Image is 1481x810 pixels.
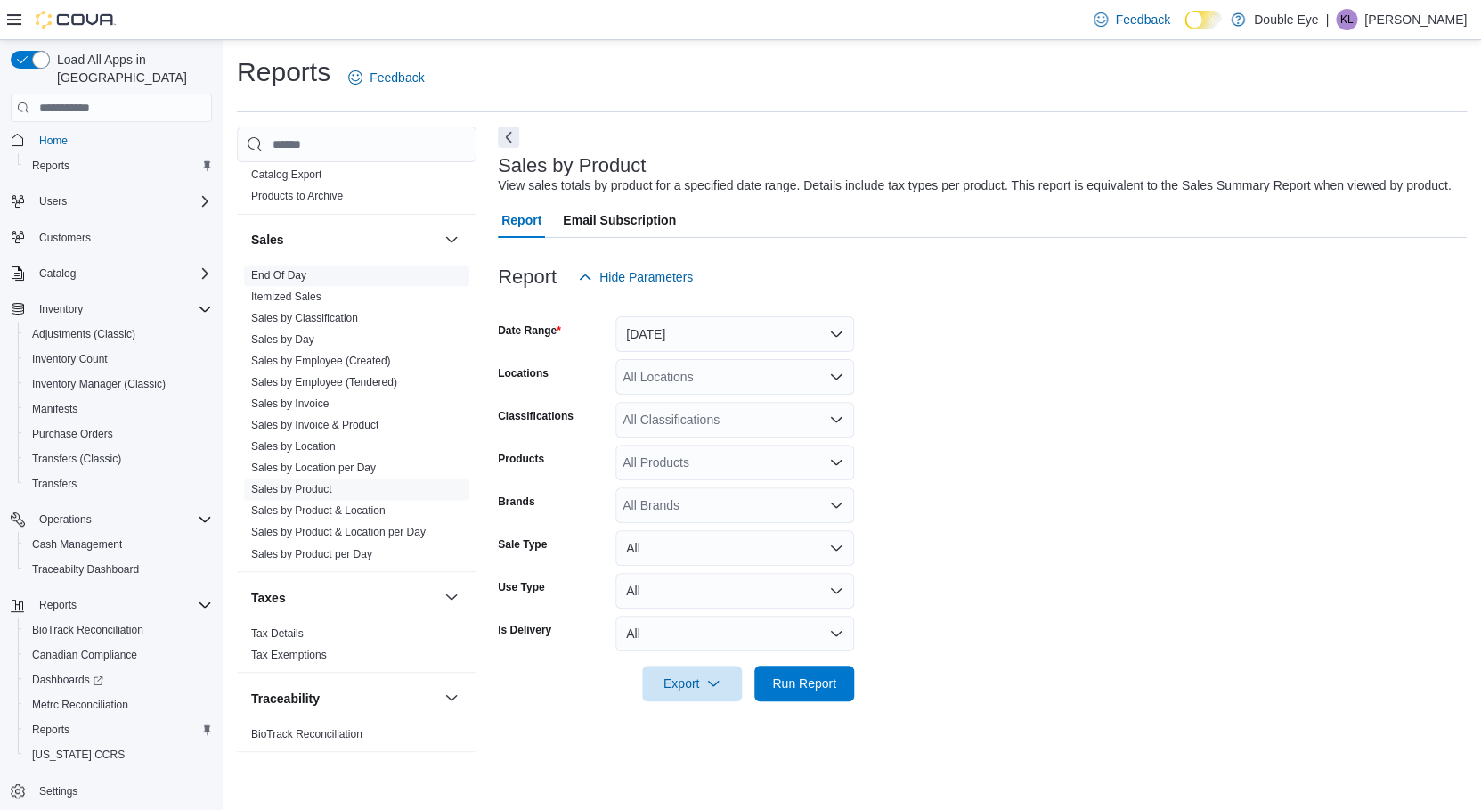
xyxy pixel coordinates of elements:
a: Products to Archive [251,190,343,202]
h3: Traceability [251,689,320,707]
button: Inventory [4,297,219,322]
span: Catalog [39,266,76,281]
button: Inventory Count [18,347,219,372]
button: Taxes [441,586,462,608]
button: Hide Parameters [571,259,700,295]
h3: Sales [251,231,284,249]
a: Sales by Location per Day [251,462,376,474]
a: Home [32,130,75,151]
a: Feedback [1086,2,1176,37]
a: Sales by Product & Location per Day [251,526,426,538]
span: Sales by Classification [251,311,358,325]
span: Inventory Manager (Classic) [25,373,212,395]
a: End Of Day [251,269,306,282]
a: BioTrack Reconciliation [251,727,362,740]
span: Tax Exemptions [251,647,327,661]
span: Transfers [25,473,212,495]
span: Cash Management [32,537,122,552]
span: Dashboards [32,673,103,687]
button: Transfers (Classic) [18,446,219,471]
a: Reports [25,155,77,176]
span: Users [39,194,67,209]
a: Sales by Day [251,333,314,346]
span: Manifests [32,402,77,416]
a: Customers [32,227,98,249]
div: Traceability [237,723,476,751]
span: [US_STATE] CCRS [32,748,125,762]
span: Export [653,666,731,701]
a: Traceabilty Dashboard [25,559,146,580]
span: Sales by Employee (Created) [251,354,391,368]
button: Purchase Orders [18,421,219,446]
button: Adjustments (Classic) [18,322,219,347]
span: Reports [39,598,77,612]
button: Reports [18,153,219,178]
span: Feedback [1115,11,1169,29]
span: Reports [25,155,212,176]
button: Reports [32,594,84,616]
a: Sales by Employee (Tendered) [251,376,397,389]
span: Catalog [32,263,212,284]
h3: Sales by Product [498,155,646,176]
button: Customers [4,225,219,250]
button: Next [498,127,519,148]
span: Inventory Manager (Classic) [32,377,166,391]
span: Sales by Location per Day [251,461,376,475]
button: Traceability [251,689,437,707]
h3: Taxes [251,588,286,606]
span: Report [501,202,541,238]
a: Dashboards [18,667,219,692]
button: Users [32,191,74,212]
div: Kevin Lopez [1336,9,1357,30]
button: Traceability [441,687,462,708]
span: Transfers (Classic) [32,452,121,466]
button: Sales [441,229,462,250]
button: Run Report [754,666,854,701]
a: Tax Details [251,626,304,639]
button: Metrc Reconciliation [18,692,219,717]
span: Tax Details [251,626,304,640]
span: Adjustments (Classic) [32,327,135,341]
span: Traceabilty Dashboard [32,562,139,577]
button: Open list of options [829,498,843,512]
label: Products [498,452,544,466]
p: Double Eye [1254,9,1318,30]
span: Reports [32,723,69,737]
p: [PERSON_NAME] [1364,9,1467,30]
div: Products [237,164,476,214]
button: Transfers [18,471,219,496]
div: Sales [237,265,476,571]
label: Sale Type [498,537,547,552]
button: All [615,573,854,609]
span: Operations [32,509,212,530]
span: Traceabilty Dashboard [25,559,212,580]
span: Feedback [370,69,424,86]
button: Export [642,666,742,701]
a: Transfers (Classic) [25,448,128,470]
button: BioTrack Reconciliation [18,618,219,642]
a: Inventory Manager (Classic) [25,373,173,395]
span: Dashboards [25,669,212,691]
span: BioTrack Reconciliation [251,726,362,740]
span: KL [1340,9,1354,30]
span: Transfers [32,477,77,491]
a: [US_STATE] CCRS [25,744,132,765]
button: Operations [32,509,99,530]
label: Date Range [498,323,561,338]
a: Adjustments (Classic) [25,323,142,345]
a: Sales by Invoice & Product [251,419,378,431]
a: Sales by Location [251,440,336,453]
span: Itemized Sales [251,290,321,304]
button: Open list of options [829,455,843,470]
a: Sales by Invoice [251,397,329,410]
span: Sales by Invoice [251,397,329,411]
button: [US_STATE] CCRS [18,742,219,767]
a: BioTrack Reconciliation [25,619,151,641]
a: Itemized Sales [251,290,321,303]
h1: Reports [237,54,330,90]
span: Canadian Compliance [32,648,137,662]
span: End Of Day [251,268,306,282]
span: Products to Archive [251,189,343,203]
span: Hide Parameters [599,268,693,286]
span: Reports [32,159,69,173]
